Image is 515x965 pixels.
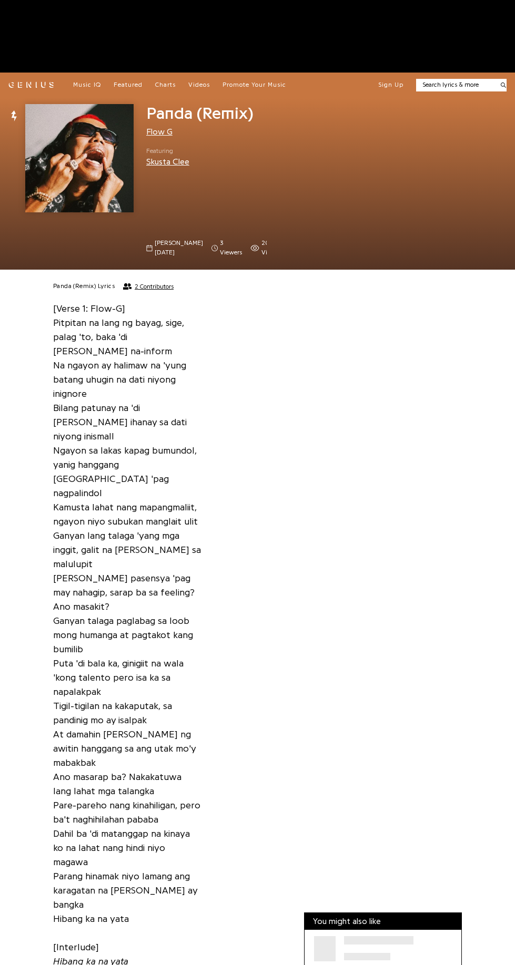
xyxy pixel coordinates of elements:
[146,147,189,156] span: Featuring
[114,81,143,89] a: Featured
[155,239,203,257] span: [PERSON_NAME][DATE]
[188,81,210,89] a: Videos
[146,128,173,136] a: Flow G
[223,81,286,88] span: Promote Your Music
[188,81,210,88] span: Videos
[146,158,189,166] a: Skusta Clee
[73,81,101,88] span: Music IQ
[261,239,278,257] span: 205K views
[416,80,494,89] input: Search lyrics & more
[155,81,176,89] a: Charts
[378,81,403,89] button: Sign Up
[73,81,101,89] a: Music IQ
[135,283,174,290] span: 2 Contributors
[211,239,242,257] span: 3 viewers
[114,81,143,88] span: Featured
[220,239,242,257] span: 3 viewers
[123,283,174,290] button: 2 Contributors
[25,104,134,212] img: Cover art for Panda (Remix) by Flow G
[146,105,254,122] span: Panda (Remix)
[155,81,176,88] span: Charts
[223,81,286,89] a: Promote Your Music
[53,282,115,291] h2: Panda (Remix) Lyrics
[305,913,461,930] div: You might also like
[250,239,278,257] span: 204,959 views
